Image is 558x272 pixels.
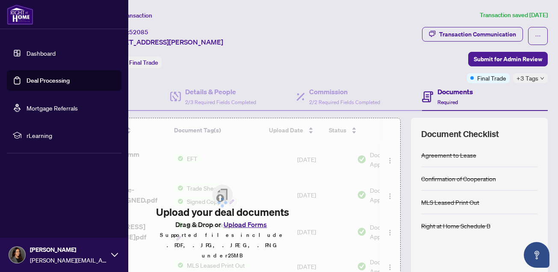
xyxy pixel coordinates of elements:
[129,59,158,66] span: Final Trade
[27,131,115,140] span: rLearning
[480,10,548,20] article: Transaction saved [DATE]
[517,73,538,83] span: +3 Tags
[30,245,107,254] span: [PERSON_NAME]
[421,128,499,140] span: Document Checklist
[439,27,516,41] div: Transaction Communication
[540,76,544,81] span: down
[309,87,380,97] h4: Commission
[474,52,542,66] span: Submit for Admin Review
[535,33,541,39] span: ellipsis
[9,247,25,263] img: Profile Icon
[421,150,476,160] div: Agreement to Lease
[421,221,490,230] div: Right at Home Schedule B
[30,255,107,265] span: [PERSON_NAME][EMAIL_ADDRESS][DOMAIN_NAME]
[437,99,458,105] span: Required
[27,104,78,112] a: Mortgage Referrals
[437,87,473,97] h4: Documents
[524,242,549,268] button: Open asap
[106,37,223,47] span: [STREET_ADDRESS][PERSON_NAME]
[129,28,148,36] span: 52085
[422,27,523,42] button: Transaction Communication
[309,99,380,105] span: 2/2 Required Fields Completed
[27,49,56,57] a: Dashboard
[27,77,70,84] a: Deal Processing
[468,52,548,66] button: Submit for Admin Review
[185,87,256,97] h4: Details & People
[421,197,479,207] div: MLS Leased Print Out
[106,12,152,19] span: View Transaction
[106,57,162,68] div: Status:
[7,4,33,25] img: logo
[421,174,496,183] div: Confirmation of Cooperation
[185,99,256,105] span: 2/3 Required Fields Completed
[477,73,506,83] span: Final Trade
